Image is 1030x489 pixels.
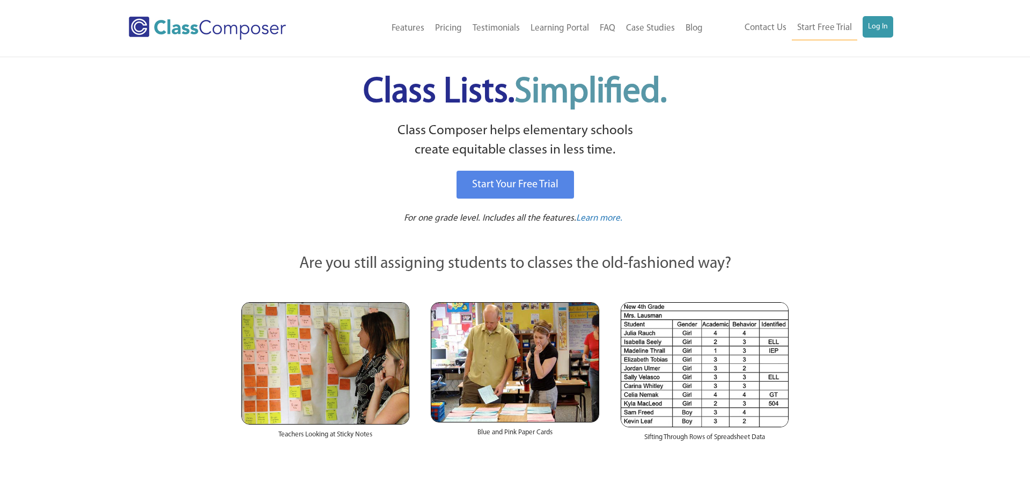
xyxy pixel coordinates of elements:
a: Features [386,17,430,40]
a: Start Your Free Trial [457,171,574,199]
span: Start Your Free Trial [472,179,558,190]
span: Learn more. [576,214,622,223]
div: Sifting Through Rows of Spreadsheet Data [621,427,789,453]
a: Pricing [430,17,467,40]
nav: Header Menu [708,16,893,40]
p: Are you still assigning students to classes the old-fashioned way? [241,252,789,276]
a: FAQ [594,17,621,40]
p: Class Composer helps elementary schools create equitable classes in less time. [240,121,790,160]
img: Teachers Looking at Sticky Notes [241,302,409,425]
img: Blue and Pink Paper Cards [431,302,599,422]
a: Blog [680,17,708,40]
a: Contact Us [739,16,792,40]
a: Learn more. [576,212,622,225]
a: Log In [863,16,893,38]
div: Teachers Looking at Sticky Notes [241,425,409,450]
a: Start Free Trial [792,16,857,40]
a: Testimonials [467,17,525,40]
span: Class Lists. [363,75,667,110]
div: Blue and Pink Paper Cards [431,422,599,448]
span: For one grade level. Includes all the features. [404,214,576,223]
img: Spreadsheets [621,302,789,427]
a: Case Studies [621,17,680,40]
span: Simplified. [514,75,667,110]
img: Class Composer [129,17,286,40]
nav: Header Menu [330,17,708,40]
a: Learning Portal [525,17,594,40]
